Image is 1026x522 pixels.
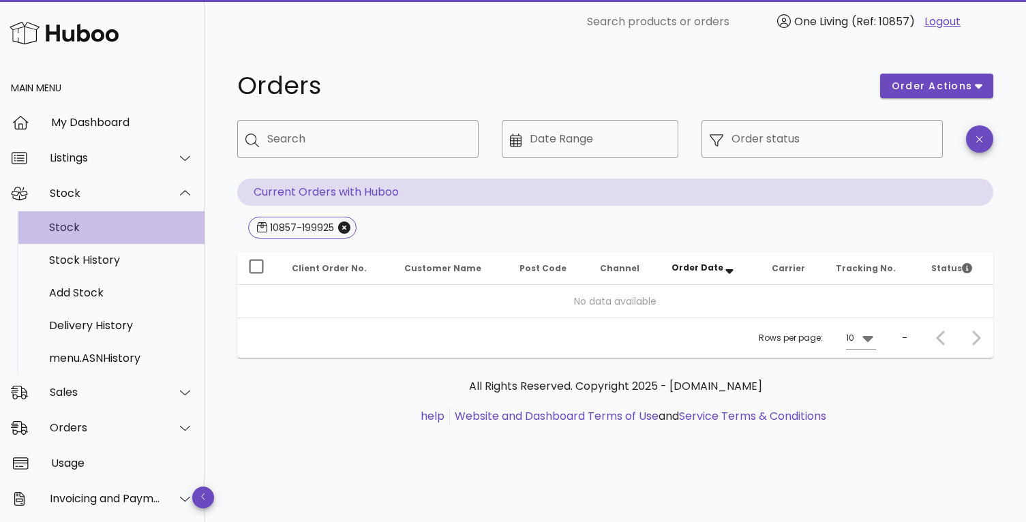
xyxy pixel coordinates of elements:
li: and [450,408,826,425]
div: Add Stock [49,286,194,299]
span: Post Code [519,262,567,274]
th: Client Order No. [281,252,393,285]
span: Customer Name [404,262,481,274]
a: Service Terms & Conditions [679,408,826,424]
div: 10 [846,332,854,344]
span: order actions [891,79,973,93]
button: Close [338,221,350,234]
div: Usage [51,457,194,470]
td: No data available [237,285,993,318]
div: Invoicing and Payments [50,492,161,505]
div: Stock History [49,254,194,266]
div: Stock [49,221,194,234]
div: Listings [50,151,161,164]
th: Tracking No. [825,252,920,285]
th: Channel [589,252,661,285]
span: Client Order No. [292,262,367,274]
span: (Ref: 10857) [851,14,915,29]
th: Carrier [761,252,825,285]
div: Delivery History [49,319,194,332]
div: Stock [50,187,161,200]
img: Huboo Logo [10,18,119,48]
th: Post Code [509,252,589,285]
div: menu.ASNHistory [49,352,194,365]
a: Website and Dashboard Terms of Use [455,408,659,424]
div: My Dashboard [51,116,194,129]
h1: Orders [237,74,864,98]
th: Customer Name [393,252,509,285]
div: 10857-199925 [267,221,334,234]
span: Tracking No. [836,262,896,274]
a: Logout [924,14,961,30]
div: 10Rows per page: [846,327,876,349]
th: Status [920,252,993,285]
div: Sales [50,386,161,399]
th: Order Date: Sorted descending. Activate to remove sorting. [661,252,761,285]
p: All Rights Reserved. Copyright 2025 - [DOMAIN_NAME] [248,378,982,395]
span: One Living [794,14,848,29]
div: Orders [50,421,161,434]
span: Carrier [772,262,805,274]
button: order actions [880,74,993,98]
p: Current Orders with Huboo [237,179,993,206]
div: Rows per page: [759,318,876,358]
span: Channel [600,262,639,274]
a: help [421,408,444,424]
span: Order Date [672,262,723,273]
div: – [902,332,907,344]
span: Status [931,262,972,274]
